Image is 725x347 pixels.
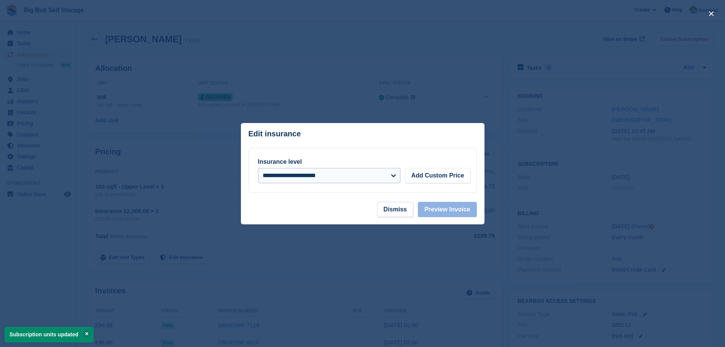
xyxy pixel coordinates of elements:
[258,158,302,165] label: Insurance level
[405,168,471,183] button: Add Custom Price
[5,327,94,342] p: Subscription units updated
[377,202,413,217] button: Dismiss
[705,8,717,20] button: close
[418,202,476,217] button: Preview Invoice
[249,130,301,138] p: Edit insurance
